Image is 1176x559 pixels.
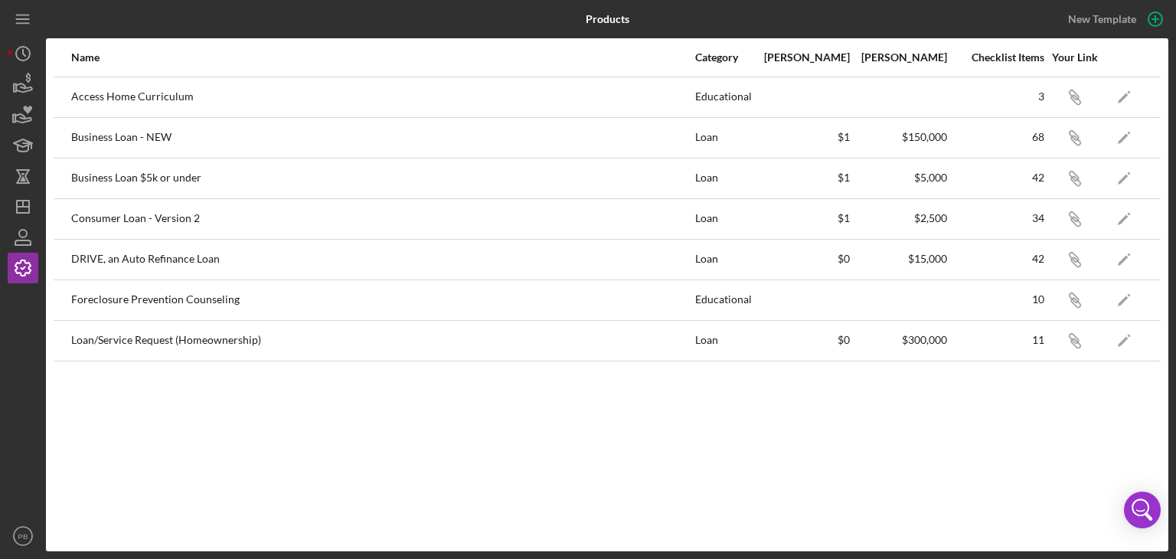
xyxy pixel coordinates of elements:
div: $15,000 [851,253,947,265]
div: $0 [754,253,850,265]
div: Business Loan $5k or under [71,159,694,198]
b: Products [586,13,629,25]
div: $2,500 [851,212,947,224]
div: 3 [949,90,1044,103]
div: 10 [949,293,1044,306]
div: Loan/Service Request (Homeownership) [71,322,694,360]
div: 68 [949,131,1044,143]
div: Loan [695,200,753,238]
div: $1 [754,131,850,143]
div: Loan [695,240,753,279]
div: Foreclosure Prevention Counseling [71,281,694,319]
div: Open Intercom Messenger [1124,492,1161,528]
div: Educational [695,281,753,319]
button: PB [8,521,38,551]
div: Loan [695,159,753,198]
div: Loan [695,322,753,360]
text: PB [18,532,28,541]
div: $150,000 [851,131,947,143]
div: Checklist Items [949,51,1044,64]
div: 42 [949,253,1044,265]
div: Name [71,51,694,64]
div: New Template [1068,8,1136,31]
div: $0 [754,334,850,346]
div: 11 [949,334,1044,346]
div: Loan [695,119,753,157]
div: Access Home Curriculum [71,78,694,116]
div: [PERSON_NAME] [851,51,947,64]
div: Consumer Loan - Version 2 [71,200,694,238]
div: DRIVE, an Auto Refinance Loan [71,240,694,279]
button: New Template [1059,8,1168,31]
div: $1 [754,172,850,184]
div: Category [695,51,753,64]
div: 42 [949,172,1044,184]
div: Your Link [1046,51,1103,64]
div: $5,000 [851,172,947,184]
div: $1 [754,212,850,224]
div: Business Loan - NEW [71,119,694,157]
div: $300,000 [851,334,947,346]
div: Educational [695,78,753,116]
div: 34 [949,212,1044,224]
div: [PERSON_NAME] [754,51,850,64]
